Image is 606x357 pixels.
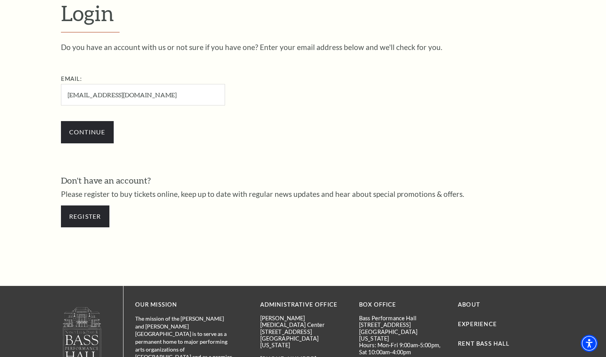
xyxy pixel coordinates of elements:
p: Hours: Mon-Fri 9:00am-5:00pm, Sat 10:00am-4:00pm [359,342,446,355]
p: [GEOGRAPHIC_DATA][US_STATE] [359,328,446,342]
div: Accessibility Menu [581,335,598,352]
p: [STREET_ADDRESS] [260,328,347,335]
p: [PERSON_NAME][MEDICAL_DATA] Center [260,315,347,328]
p: BOX OFFICE [359,300,446,310]
p: Bass Performance Hall [359,315,446,321]
input: Required [61,84,225,105]
a: Rent Bass Hall [458,340,509,347]
p: OUR MISSION [135,300,233,310]
p: [STREET_ADDRESS] [359,321,446,328]
p: Please register to buy tickets online, keep up to date with regular news updates and hear about s... [61,190,545,198]
label: Email: [61,75,82,82]
p: Do you have an account with us or not sure if you have one? Enter your email address below and we... [61,43,545,51]
input: Submit button [61,121,114,143]
a: Experience [458,321,497,327]
span: Login [61,0,114,25]
a: About [458,301,480,308]
h3: Don't have an account? [61,175,545,187]
p: Administrative Office [260,300,347,310]
p: [GEOGRAPHIC_DATA][US_STATE] [260,335,347,349]
a: Register [61,205,109,227]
